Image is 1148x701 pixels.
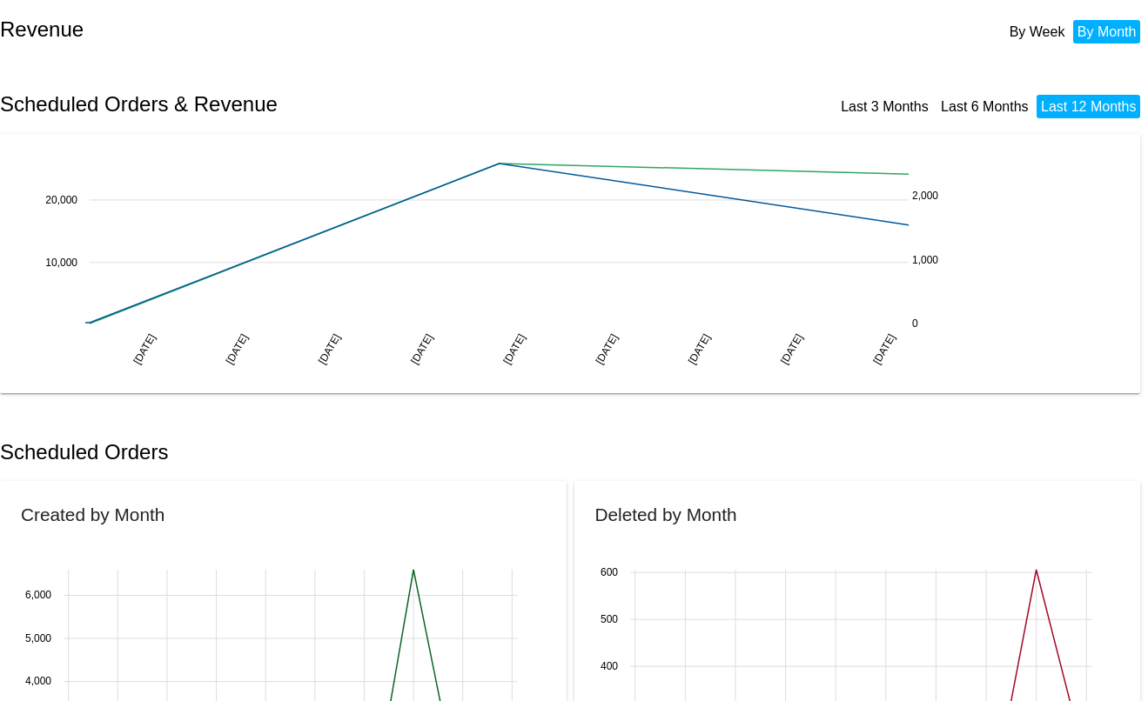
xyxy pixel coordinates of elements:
[316,331,343,366] text: [DATE]
[686,331,713,366] text: [DATE]
[45,256,77,268] text: 10,000
[224,331,251,366] text: [DATE]
[594,331,621,366] text: [DATE]
[21,504,164,524] h2: Created by Month
[600,613,617,625] text: 500
[841,99,929,114] a: Last 3 Months
[912,190,938,202] text: 2,000
[1041,99,1136,114] a: Last 12 Months
[45,193,77,205] text: 20,000
[500,331,527,366] text: [DATE]
[131,331,158,366] text: [DATE]
[870,331,897,366] text: [DATE]
[600,660,617,672] text: 400
[595,504,737,524] h2: Deleted by Month
[941,99,1029,114] a: Last 6 Months
[1073,20,1141,43] li: By Month
[600,567,617,579] text: 600
[25,632,51,644] text: 5,000
[778,331,805,366] text: [DATE]
[1005,20,1070,43] li: By Week
[25,590,51,602] text: 6,000
[408,331,435,366] text: [DATE]
[912,253,938,265] text: 1,000
[912,317,918,329] text: 0
[25,676,51,688] text: 4,000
